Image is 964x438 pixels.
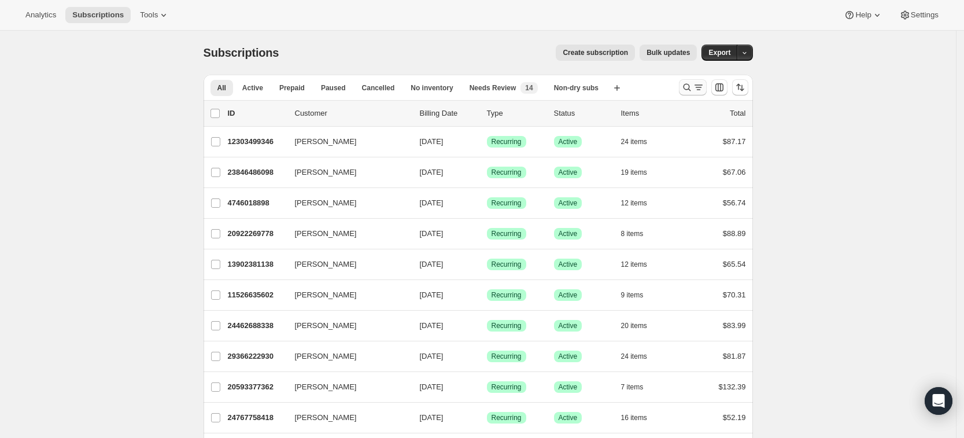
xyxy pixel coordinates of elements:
[228,320,286,332] p: 24462688338
[25,10,56,20] span: Analytics
[228,289,286,301] p: 11526635602
[621,137,647,146] span: 24 items
[563,48,628,57] span: Create subscription
[295,381,357,393] span: [PERSON_NAME]
[420,290,444,299] span: [DATE]
[228,318,746,334] div: 24462688338[PERSON_NAME][DATE]SuccessRecurringSuccessActive20 items$83.99
[420,229,444,238] span: [DATE]
[701,45,737,61] button: Export
[621,198,647,208] span: 12 items
[295,259,357,270] span: [PERSON_NAME]
[730,108,745,119] p: Total
[621,290,644,300] span: 9 items
[140,10,158,20] span: Tools
[911,10,939,20] span: Settings
[228,164,746,181] div: 23846486098[PERSON_NAME][DATE]SuccessRecurringSuccessActive19 items$67.06
[295,351,357,362] span: [PERSON_NAME]
[492,260,522,269] span: Recurring
[892,7,945,23] button: Settings
[295,167,357,178] span: [PERSON_NAME]
[621,379,656,395] button: 7 items
[925,387,952,415] div: Open Intercom Messenger
[559,198,578,208] span: Active
[723,198,746,207] span: $56.74
[855,10,871,20] span: Help
[204,46,279,59] span: Subscriptions
[295,136,357,148] span: [PERSON_NAME]
[723,352,746,360] span: $81.87
[559,229,578,238] span: Active
[723,137,746,146] span: $87.17
[420,321,444,330] span: [DATE]
[492,198,522,208] span: Recurring
[621,382,644,392] span: 7 items
[288,224,404,243] button: [PERSON_NAME]
[19,7,63,23] button: Analytics
[288,132,404,151] button: [PERSON_NAME]
[559,137,578,146] span: Active
[295,412,357,424] span: [PERSON_NAME]
[228,259,286,270] p: 13902381138
[133,7,176,23] button: Tools
[554,83,599,93] span: Non-dry subs
[228,108,746,119] div: IDCustomerBilling DateTypeStatusItemsTotal
[420,413,444,422] span: [DATE]
[708,48,730,57] span: Export
[420,137,444,146] span: [DATE]
[621,229,644,238] span: 8 items
[621,226,656,242] button: 8 items
[621,168,647,177] span: 19 items
[228,410,746,426] div: 24767758418[PERSON_NAME][DATE]SuccessRecurringSuccessActive16 items$52.19
[492,413,522,422] span: Recurring
[559,168,578,177] span: Active
[420,382,444,391] span: [DATE]
[420,352,444,360] span: [DATE]
[723,168,746,176] span: $67.06
[621,318,660,334] button: 20 items
[295,108,411,119] p: Customer
[228,197,286,209] p: 4746018898
[228,228,286,240] p: 20922269778
[420,168,444,176] span: [DATE]
[640,45,697,61] button: Bulk updates
[621,410,660,426] button: 16 items
[65,7,131,23] button: Subscriptions
[228,351,286,362] p: 29366222930
[217,83,226,93] span: All
[621,352,647,361] span: 24 items
[723,229,746,238] span: $88.89
[711,79,727,95] button: Customize table column order and visibility
[525,83,533,93] span: 14
[420,198,444,207] span: [DATE]
[288,194,404,212] button: [PERSON_NAME]
[492,382,522,392] span: Recurring
[295,197,357,209] span: [PERSON_NAME]
[288,408,404,427] button: [PERSON_NAME]
[228,256,746,273] div: 13902381138[PERSON_NAME][DATE]SuccessRecurringSuccessActive12 items$65.54
[621,195,660,211] button: 12 items
[837,7,889,23] button: Help
[362,83,395,93] span: Cancelled
[228,134,746,150] div: 12303499346[PERSON_NAME][DATE]SuccessRecurringSuccessActive24 items$87.17
[228,226,746,242] div: 20922269778[PERSON_NAME][DATE]SuccessRecurringSuccessActive8 items$88.89
[621,256,660,273] button: 12 items
[487,108,545,119] div: Type
[228,108,286,119] p: ID
[228,348,746,365] div: 29366222930[PERSON_NAME][DATE]SuccessRecurringSuccessActive24 items$81.87
[621,287,656,303] button: 9 items
[492,352,522,361] span: Recurring
[647,48,690,57] span: Bulk updates
[492,229,522,238] span: Recurring
[228,287,746,303] div: 11526635602[PERSON_NAME][DATE]SuccessRecurringSuccessActive9 items$70.31
[621,413,647,422] span: 16 items
[621,164,660,181] button: 19 items
[621,321,647,330] span: 20 items
[288,255,404,274] button: [PERSON_NAME]
[559,260,578,269] span: Active
[72,10,124,20] span: Subscriptions
[621,134,660,150] button: 24 items
[295,289,357,301] span: [PERSON_NAME]
[228,381,286,393] p: 20593377362
[723,260,746,268] span: $65.54
[242,83,263,93] span: Active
